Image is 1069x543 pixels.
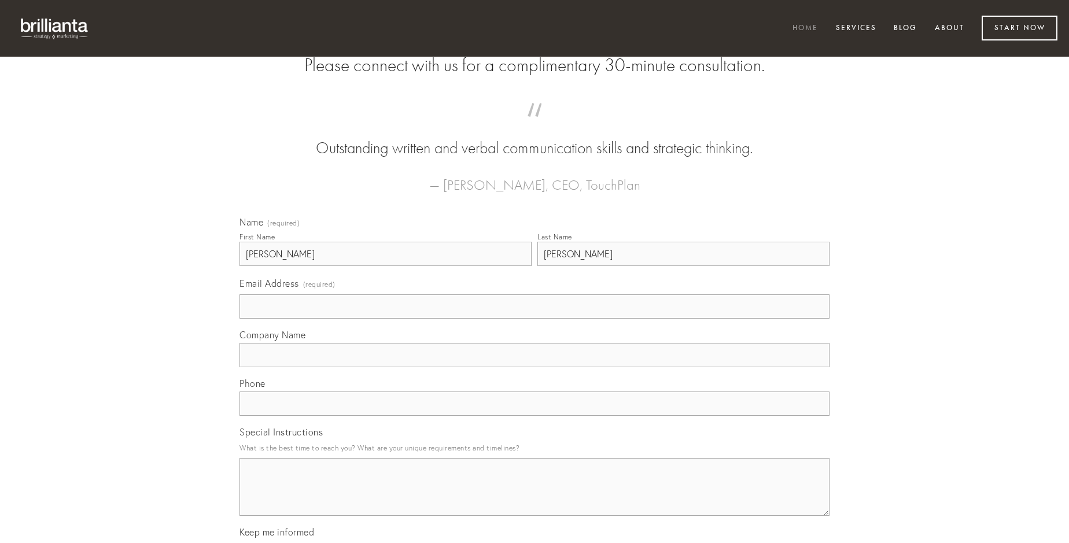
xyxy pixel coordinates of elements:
[258,114,811,160] blockquote: Outstanding written and verbal communication skills and strategic thinking.
[258,160,811,197] figcaption: — [PERSON_NAME], CEO, TouchPlan
[239,54,830,76] h2: Please connect with us for a complimentary 30-minute consultation.
[785,19,825,38] a: Home
[927,19,972,38] a: About
[303,276,336,292] span: (required)
[239,426,323,438] span: Special Instructions
[239,232,275,241] div: First Name
[239,278,299,289] span: Email Address
[239,216,263,228] span: Name
[239,378,266,389] span: Phone
[828,19,884,38] a: Services
[537,232,572,241] div: Last Name
[982,16,1057,40] a: Start Now
[886,19,924,38] a: Blog
[239,329,305,341] span: Company Name
[239,440,830,456] p: What is the best time to reach you? What are your unique requirements and timelines?
[12,12,98,45] img: brillianta - research, strategy, marketing
[258,114,811,137] span: “
[267,220,300,227] span: (required)
[239,526,314,538] span: Keep me informed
